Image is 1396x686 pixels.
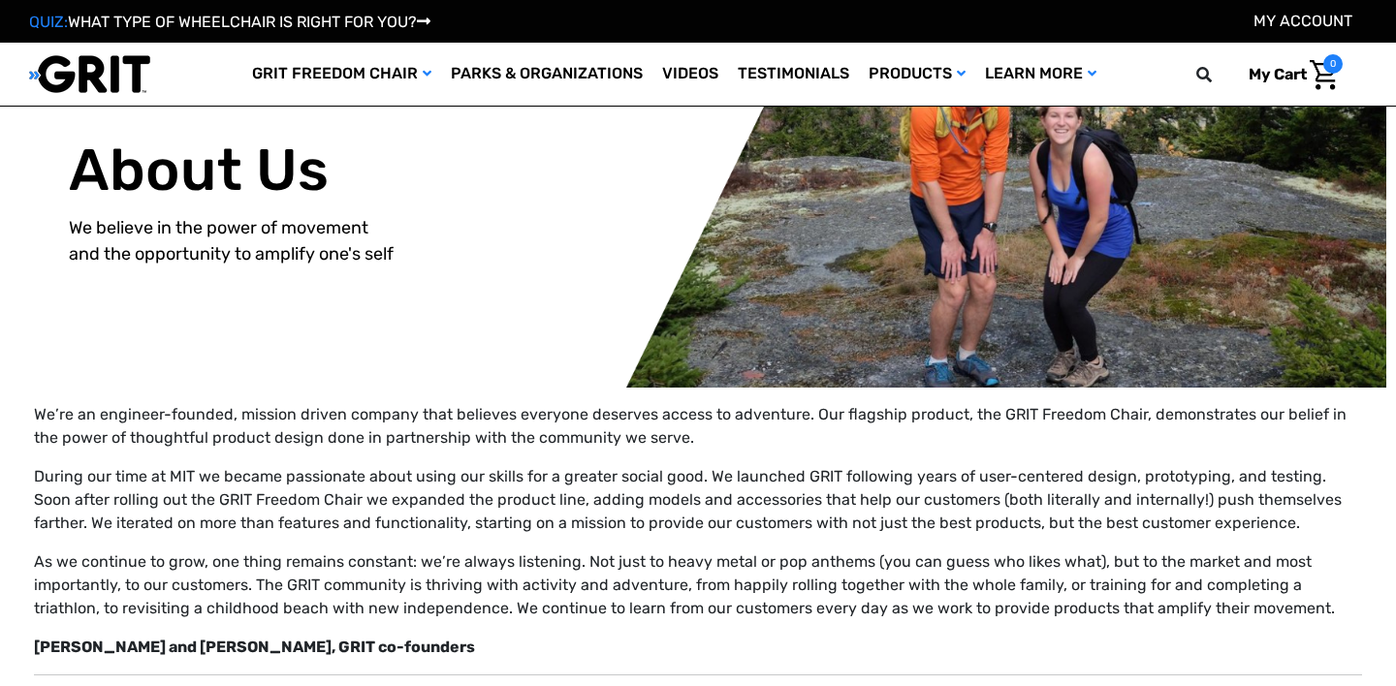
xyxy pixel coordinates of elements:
a: Account [1253,12,1352,30]
img: GRIT All-Terrain Wheelchair and Mobility Equipment [29,54,150,94]
strong: [PERSON_NAME] and [PERSON_NAME], GRIT co-founders [34,638,475,656]
a: Learn More [975,43,1106,106]
p: We’re an engineer-founded, mission driven company that believes everyone deserves access to adven... [34,403,1362,450]
a: Cart with 0 items [1234,54,1343,95]
h1: About Us [69,136,714,205]
input: Search [1205,54,1234,95]
a: Videos [652,43,728,106]
a: QUIZ:WHAT TYPE OF WHEELCHAIR IS RIGHT FOR YOU? [29,13,430,31]
a: Parks & Organizations [441,43,652,106]
span: 0 [1323,54,1343,74]
p: As we continue to grow, one thing remains constant: we’re always listening. Not just to heavy met... [34,550,1362,620]
a: Products [859,43,975,106]
a: Testimonials [728,43,859,106]
span: QUIZ: [29,13,68,31]
p: During our time at MIT we became passionate about using our skills for a greater social good. We ... [34,465,1362,535]
p: We believe in the power of movement and the opportunity to amplify one's self [69,215,714,267]
a: GRIT Freedom Chair [242,43,441,106]
span: My Cart [1249,65,1307,83]
img: Cart [1310,60,1338,90]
